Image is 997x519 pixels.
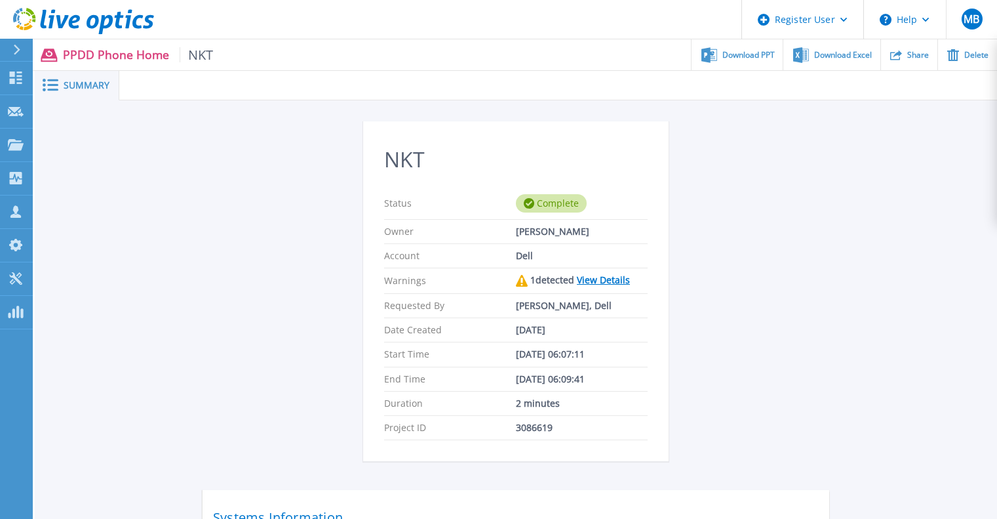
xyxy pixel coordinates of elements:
[516,275,648,287] div: 1 detected
[384,148,648,172] h2: NKT
[384,349,516,360] p: Start Time
[516,194,587,213] div: Complete
[516,423,648,433] div: 3086619
[516,398,648,409] div: 2 minutes
[814,51,872,59] span: Download Excel
[964,51,988,59] span: Delete
[384,275,516,287] p: Warnings
[964,14,979,24] span: MB
[64,81,109,90] span: Summary
[63,47,214,62] p: PPDD Phone Home
[516,349,648,360] div: [DATE] 06:07:11
[384,251,516,261] p: Account
[907,51,929,59] span: Share
[516,251,648,261] div: Dell
[384,226,516,237] p: Owner
[384,374,516,384] p: End Time
[180,47,214,62] span: NKT
[384,194,516,213] p: Status
[577,274,630,286] a: View Details
[516,226,648,237] div: [PERSON_NAME]
[384,423,516,433] p: Project ID
[516,325,648,335] div: [DATE]
[384,325,516,335] p: Date Created
[516,374,648,384] div: [DATE] 06:09:41
[384,301,516,311] p: Requested By
[384,398,516,409] p: Duration
[516,301,648,311] div: [PERSON_NAME], Dell
[722,51,775,59] span: Download PPT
